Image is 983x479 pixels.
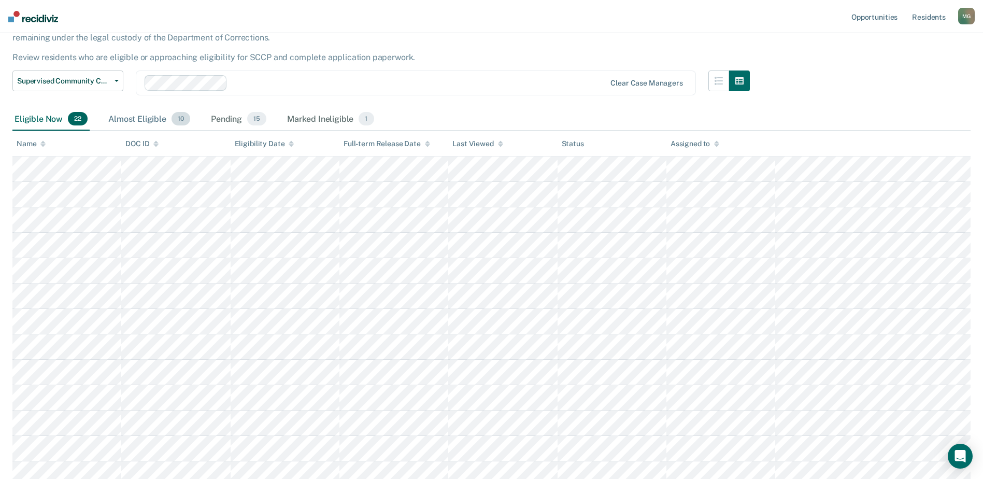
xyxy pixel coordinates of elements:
button: MG [958,8,975,24]
div: Marked Ineligible1 [285,108,376,131]
div: Eligibility Date [235,139,294,148]
div: Assigned to [671,139,719,148]
div: Last Viewed [452,139,503,148]
div: Eligible Now22 [12,108,90,131]
span: 10 [172,112,190,125]
div: Pending15 [209,108,268,131]
span: 15 [247,112,266,125]
div: Full-term Release Date [344,139,430,148]
p: SCCP provides a means of successful reentry of residents into the community. The program allows e... [12,23,723,63]
div: Name [17,139,46,148]
button: Supervised Community Confinement Program [12,71,123,91]
div: Almost Eligible10 [106,108,192,131]
div: DOC ID [125,139,159,148]
div: Open Intercom Messenger [948,444,973,469]
span: 22 [68,112,88,125]
span: Supervised Community Confinement Program [17,77,110,86]
span: 1 [359,112,374,125]
div: M G [958,8,975,24]
img: Recidiviz [8,11,58,22]
div: Status [562,139,584,148]
div: Clear case managers [610,79,682,88]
